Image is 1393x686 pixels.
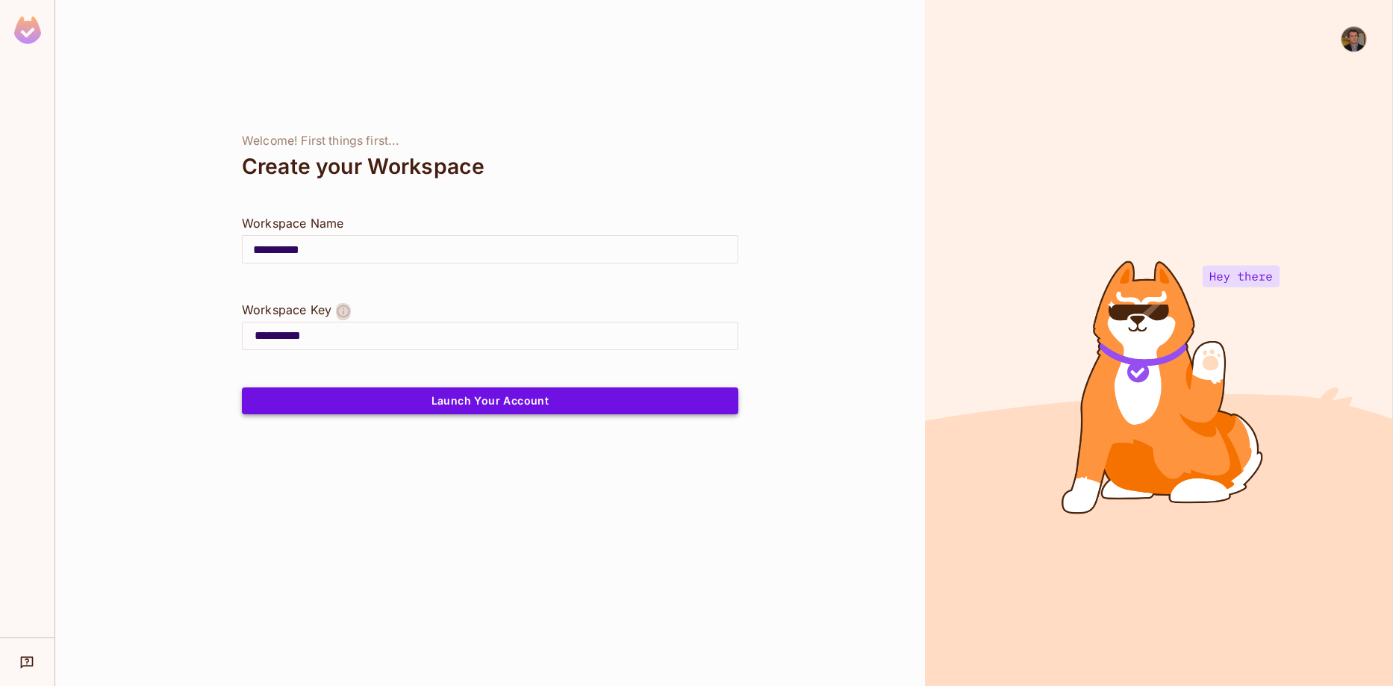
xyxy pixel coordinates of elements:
[14,16,41,44] img: SReyMgAAAABJRU5ErkJggg==
[242,301,331,319] div: Workspace Key
[242,149,738,184] div: Create your Workspace
[242,134,738,149] div: Welcome! First things first...
[336,301,351,322] button: The Workspace Key is unique, and serves as the identifier of your workspace.
[1341,27,1366,52] img: Максим Федотенко
[10,647,44,677] div: Help & Updates
[242,214,738,232] div: Workspace Name
[242,387,738,414] button: Launch Your Account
